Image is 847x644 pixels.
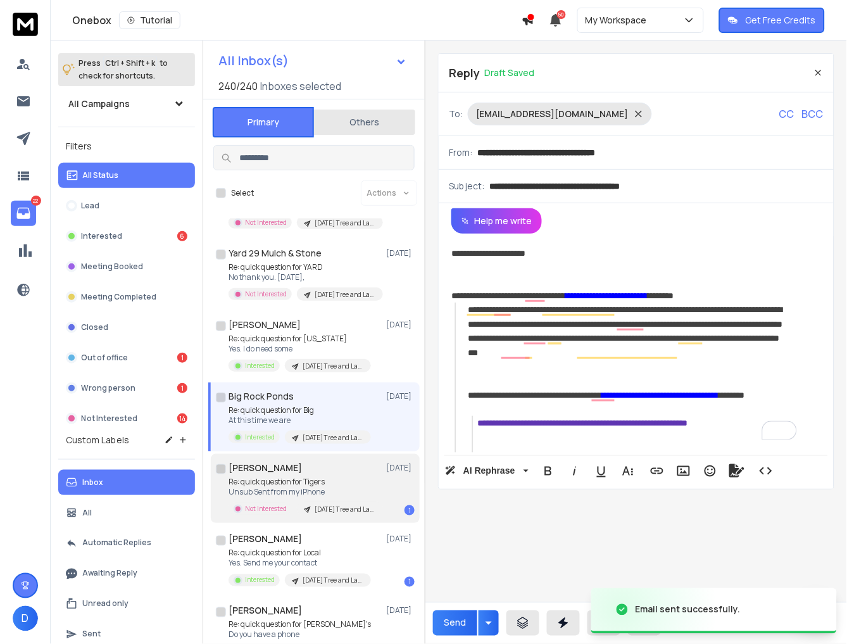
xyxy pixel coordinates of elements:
p: Re: quick question for YARD [229,262,380,272]
h3: Filters [58,137,195,155]
button: Meeting Completed [58,284,195,310]
button: All Inbox(s) [208,48,417,73]
p: Not Interested [81,414,137,424]
p: Press to check for shortcuts. [78,57,168,82]
button: All Status [58,163,195,188]
button: Italic (Ctrl+I) [563,458,587,484]
button: Meeting Booked [58,254,195,279]
h1: [PERSON_NAME] [229,605,302,617]
div: 14 [177,414,187,424]
div: Email sent successfully. [636,603,741,616]
h1: All Inbox(s) [218,54,289,67]
button: Closed [58,315,195,340]
p: Inbox [82,477,103,488]
p: To: [449,108,463,120]
span: 240 / 240 [218,79,258,94]
div: 1 [405,577,415,587]
p: [DATE] Tree and Landscaping [315,218,375,228]
p: [DATE] [386,391,415,401]
button: AI Rephrase [442,458,531,484]
h3: Inboxes selected [260,79,341,94]
p: [EMAIL_ADDRESS][DOMAIN_NAME] [476,108,629,120]
h1: [PERSON_NAME] [229,533,302,546]
button: Send [433,610,477,636]
p: Unread only [82,599,129,609]
p: [DATE] [386,534,415,545]
p: Not Interested [245,289,287,299]
p: Interested [245,432,275,442]
span: Ctrl + Shift + k [103,56,157,70]
p: Yes. Send me your contact [229,559,371,569]
button: Emoticons [698,458,722,484]
p: [DATE] [386,320,415,330]
p: Closed [81,322,108,332]
h1: All Campaigns [68,98,130,110]
p: Not Interested [245,504,287,514]
p: Wrong person [81,383,135,393]
p: Not Interested [245,218,287,227]
p: CC [779,106,794,122]
button: Interested6 [58,224,195,249]
p: Re: quick question for Big [229,405,371,415]
p: Unsub Sent from my iPhone [229,487,380,497]
p: No thank you. [DATE], [229,272,380,282]
p: Get Free Credits [746,14,816,27]
button: Automatic Replies [58,531,195,556]
p: 22 [31,196,41,206]
button: Not Interested14 [58,406,195,431]
div: To enrich screen reader interactions, please activate Accessibility in Grammarly extension settings [439,234,834,453]
p: From: [449,146,472,159]
p: Re: quick question for [US_STATE] [229,334,371,344]
button: Signature [725,458,749,484]
span: 50 [557,10,566,19]
p: [DATE] Tree and Landscaping [303,362,363,371]
button: Underline (Ctrl+U) [589,458,613,484]
p: [DATE] Tree and Landscaping [303,433,363,443]
button: D [13,606,38,631]
p: [DATE] [386,463,415,473]
h1: Yard 29 Mulch & Stone [229,247,322,260]
p: Interested [245,576,275,585]
h1: [PERSON_NAME] [229,462,302,474]
button: Code View [754,458,778,484]
button: Tutorial [119,11,180,29]
h1: Big Rock Ponds [229,390,294,403]
p: [DATE] Tree and Landscaping [315,505,375,514]
h3: Custom Labels [66,434,129,446]
p: Out of office [81,353,128,363]
button: Unread only [58,591,195,617]
button: All Campaigns [58,91,195,117]
p: Draft Saved [485,66,535,79]
button: Wrong person1 [58,376,195,401]
label: Select [231,188,254,198]
p: BCC [802,106,824,122]
p: Yes. I do need some [229,344,371,354]
p: All Status [82,170,118,180]
p: Awaiting Reply [82,569,137,579]
p: [DATE] [386,248,415,258]
span: AI Rephrase [461,465,518,476]
p: [DATE] Tree and Landscaping [315,290,375,300]
div: 6 [177,231,187,241]
p: Re: quick question for Tigers [229,477,380,487]
p: All [82,508,92,518]
button: Insert Link (Ctrl+K) [645,458,669,484]
h1: [PERSON_NAME] [229,319,301,331]
div: Onebox [72,11,522,29]
button: Others [314,108,415,136]
div: 1 [177,383,187,393]
p: [DATE] Tree and Landscaping [303,576,363,586]
p: At this time we are [229,415,371,426]
p: Interested [245,361,275,370]
a: 22 [11,201,36,226]
button: Bold (Ctrl+B) [536,458,560,484]
button: Insert Image (Ctrl+P) [672,458,696,484]
p: Do you have a phone [229,630,371,640]
p: Sent [82,629,101,640]
button: Help me write [451,208,542,234]
p: Lead [81,201,99,211]
button: Inbox [58,470,195,495]
button: Awaiting Reply [58,561,195,586]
